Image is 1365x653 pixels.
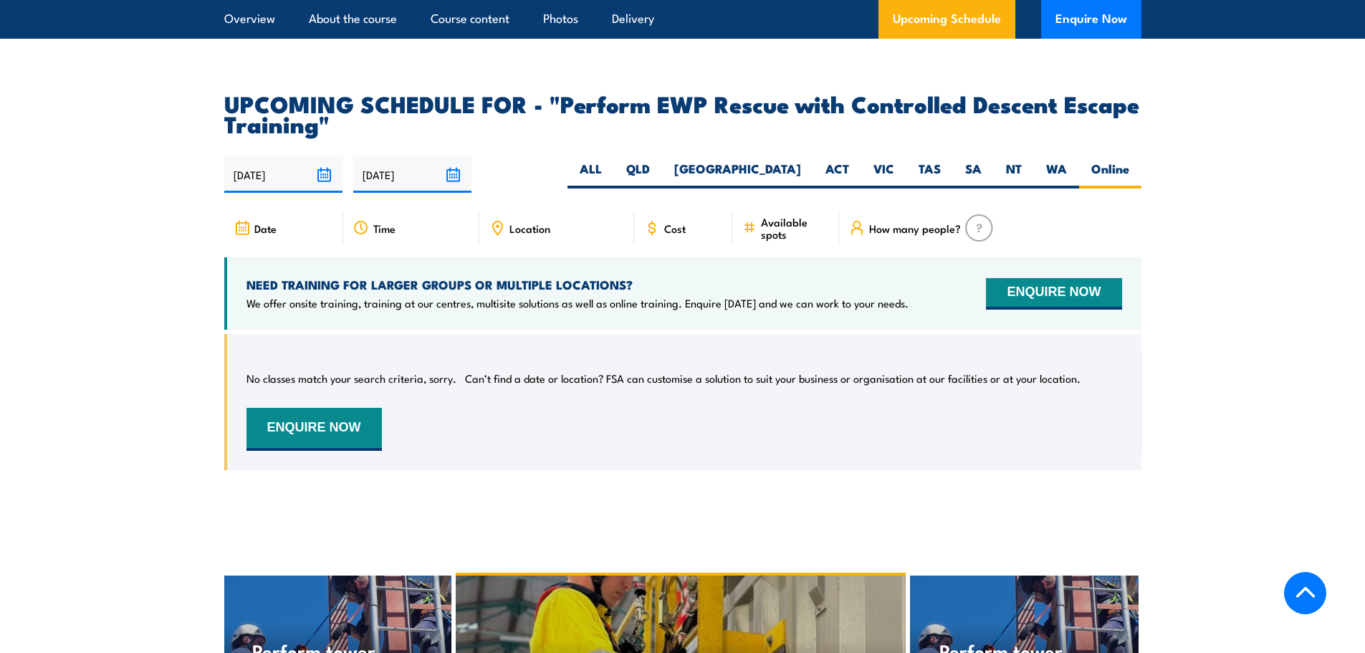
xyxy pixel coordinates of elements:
[986,278,1121,310] button: ENQUIRE NOW
[664,222,686,234] span: Cost
[246,296,909,310] p: We offer onsite training, training at our centres, multisite solutions as well as online training...
[813,161,861,189] label: ACT
[246,277,909,292] h4: NEED TRAINING FOR LARGER GROUPS OR MULTIPLE LOCATIONS?
[224,93,1141,133] h2: UPCOMING SCHEDULE FOR - "Perform EWP Rescue with Controlled Descent Escape Training"
[1079,161,1141,189] label: Online
[869,222,961,234] span: How many people?
[246,371,456,386] p: No classes match your search criteria, sorry.
[861,161,906,189] label: VIC
[353,156,471,193] input: To date
[465,371,1081,386] p: Can’t find a date or location? FSA can customise a solution to suit your business or organisation...
[994,161,1034,189] label: NT
[662,161,813,189] label: [GEOGRAPHIC_DATA]
[224,156,343,193] input: From date
[373,222,396,234] span: Time
[1034,161,1079,189] label: WA
[567,161,614,189] label: ALL
[761,216,829,240] span: Available spots
[509,222,550,234] span: Location
[614,161,662,189] label: QLD
[246,408,382,451] button: ENQUIRE NOW
[254,222,277,234] span: Date
[953,161,994,189] label: SA
[906,161,953,189] label: TAS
